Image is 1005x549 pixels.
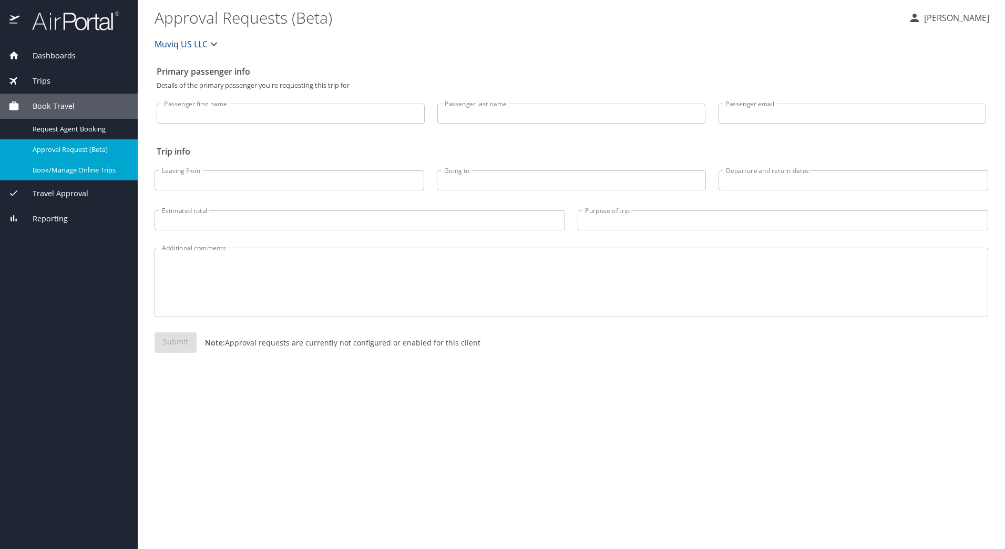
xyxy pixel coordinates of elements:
[19,50,76,62] span: Dashboards
[9,11,20,31] img: icon-airportal.png
[19,75,50,87] span: Trips
[155,1,900,34] h1: Approval Requests (Beta)
[157,143,986,160] h2: Trip info
[197,337,480,348] p: Approval requests are currently not configured or enabled for this client
[19,188,88,199] span: Travel Approval
[157,63,986,80] h2: Primary passenger info
[150,34,224,55] button: Muviq US LLC
[33,165,125,175] span: Book/Manage Online Trips
[19,100,75,112] span: Book Travel
[904,8,993,27] button: [PERSON_NAME]
[33,145,125,155] span: Approval Request (Beta)
[157,82,986,89] p: Details of the primary passenger you're requesting this trip for
[205,338,225,348] strong: Note:
[155,37,208,52] span: Muviq US LLC
[921,12,989,24] p: [PERSON_NAME]
[33,124,125,134] span: Request Agent Booking
[20,11,119,31] img: airportal-logo.png
[19,213,68,225] span: Reporting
